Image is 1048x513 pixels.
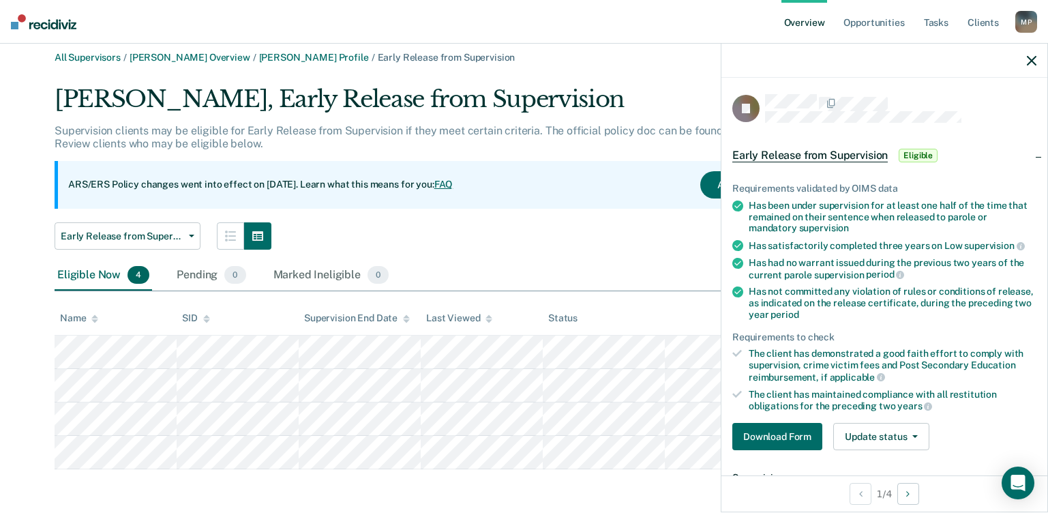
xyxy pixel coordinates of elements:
div: [PERSON_NAME], Early Release from Supervision [55,85,841,124]
div: Open Intercom Messenger [1002,467,1034,499]
span: period [770,309,798,320]
span: Eligible [899,149,938,162]
div: Has had no warrant issued during the previous two years of the current parole supervision [749,257,1036,280]
div: Status [548,312,578,324]
div: Eligible Now [55,261,152,291]
dt: Supervision [732,472,1036,484]
button: Previous Opportunity [850,483,871,505]
span: supervision [799,222,849,233]
div: Last Viewed [426,312,492,324]
img: Recidiviz [11,14,76,29]
div: M P [1015,11,1037,33]
div: The client has maintained compliance with all restitution obligations for the preceding two [749,389,1036,412]
span: Early Release from Supervision [732,149,888,162]
a: All Supervisors [55,52,121,63]
span: / [369,52,378,63]
div: Early Release from SupervisionEligible [721,134,1047,177]
span: period [866,269,904,280]
a: FAQ [434,179,453,190]
div: SID [182,312,210,324]
span: Early Release from Supervision [378,52,515,63]
a: Navigate to form link [732,423,828,450]
div: Requirements to check [732,332,1036,343]
div: Supervision End Date [304,312,410,324]
div: 1 / 4 [721,475,1047,512]
span: years [897,400,932,411]
div: Requirements validated by OIMS data [732,183,1036,194]
span: supervision [964,240,1024,251]
button: Download Form [732,423,822,450]
span: 0 [224,266,245,284]
span: / [121,52,130,63]
span: / [250,52,259,63]
span: Early Release from Supervision [61,231,183,242]
p: Supervision clients may be eligible for Early Release from Supervision if they meet certain crite... [55,124,829,150]
div: Marked Ineligible [271,261,392,291]
div: Has not committed any violation of rules or conditions of release, as indicated on the release ce... [749,286,1036,320]
div: Pending [174,261,248,291]
span: 0 [368,266,389,284]
span: 4 [128,266,149,284]
div: Has been under supervision for at least one half of the time that remained on their sentence when... [749,200,1036,234]
div: Has satisfactorily completed three years on Low [749,239,1036,252]
div: The client has demonstrated a good faith effort to comply with supervision, crime victim fees and... [749,348,1036,383]
div: Name [60,312,98,324]
button: Acknowledge & Close [700,171,830,199]
button: Update status [833,423,929,450]
a: [PERSON_NAME] Overview [130,52,250,63]
span: applicable [830,372,885,383]
p: ARS/ERS Policy changes went into effect on [DATE]. Learn what this means for you: [68,178,453,192]
a: [PERSON_NAME] Profile [259,52,369,63]
button: Next Opportunity [897,483,919,505]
